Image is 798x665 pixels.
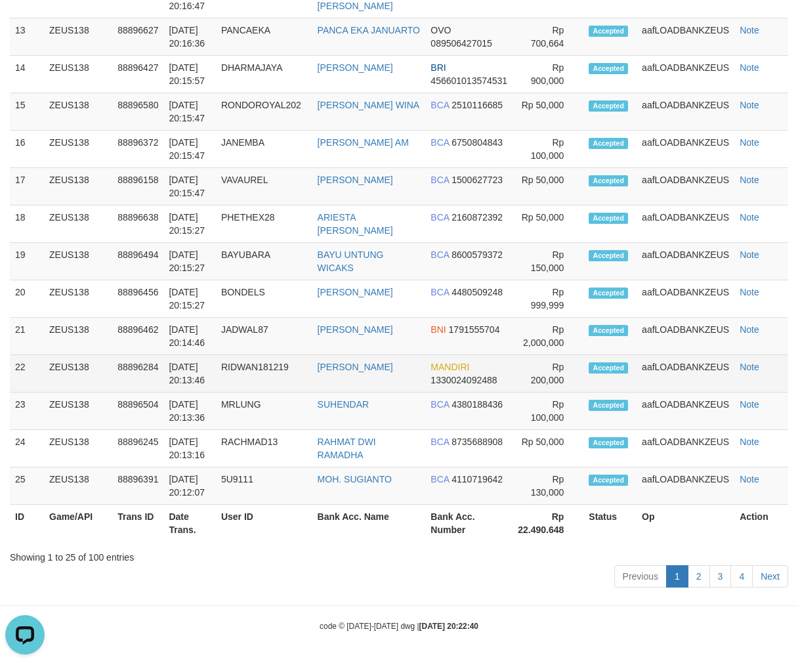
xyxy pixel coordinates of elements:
span: BCA [430,249,449,260]
span: Copy 4380188436 to clipboard [451,399,503,410]
td: ZEUS138 [44,131,112,168]
a: Note [740,324,759,335]
td: aafLOADBANKZEUS [637,243,734,280]
td: [DATE] 20:15:27 [163,243,215,280]
td: Rp 150,000 [513,243,583,280]
a: [PERSON_NAME] AM [318,137,409,148]
a: Note [740,399,759,410]
span: Accepted [589,100,628,112]
span: Accepted [589,288,628,299]
span: BCA [430,437,449,447]
td: ZEUS138 [44,205,112,243]
span: Copy 2510116685 to clipboard [451,100,503,110]
a: RAHMAT DWI RAMADHA [318,437,376,460]
td: aafLOADBANKZEUS [637,430,734,467]
td: ZEUS138 [44,318,112,355]
span: BCA [430,287,449,297]
a: SUHENDAR [318,399,369,410]
td: 88896391 [112,467,163,505]
td: ZEUS138 [44,280,112,318]
span: BNI [430,324,446,335]
td: [DATE] 20:12:07 [163,467,215,505]
span: BCA [430,212,449,223]
span: BCA [430,399,449,410]
span: Accepted [589,437,628,448]
td: Rp 50,000 [513,205,583,243]
td: aafLOADBANKZEUS [637,467,734,505]
a: Note [740,212,759,223]
span: Accepted [589,400,628,411]
td: [DATE] 20:13:46 [163,355,215,393]
td: PHETHEX28 [216,205,312,243]
td: [DATE] 20:13:36 [163,393,215,430]
span: Copy 2160872392 to clipboard [451,212,503,223]
td: 24 [10,430,44,467]
span: BCA [430,474,449,484]
span: BCA [430,100,449,110]
td: ZEUS138 [44,93,112,131]
td: 23 [10,393,44,430]
td: 88896627 [112,18,163,56]
th: Game/API [44,505,112,542]
a: 4 [730,565,753,588]
td: 5U9111 [216,467,312,505]
span: Copy 8735688908 to clipboard [451,437,503,447]
td: [DATE] 20:13:16 [163,430,215,467]
td: DHARMAJAYA [216,56,312,93]
a: 3 [709,565,732,588]
td: aafLOADBANKZEUS [637,56,734,93]
span: Accepted [589,175,628,186]
td: 88896494 [112,243,163,280]
td: JANEMBA [216,131,312,168]
td: 88896504 [112,393,163,430]
td: 14 [10,56,44,93]
td: Rp 50,000 [513,168,583,205]
td: aafLOADBANKZEUS [637,355,734,393]
a: Note [740,474,759,484]
td: aafLOADBANKZEUS [637,168,734,205]
a: [PERSON_NAME] [318,362,393,372]
td: 22 [10,355,44,393]
td: [DATE] 20:15:57 [163,56,215,93]
td: 88896638 [112,205,163,243]
td: ZEUS138 [44,243,112,280]
td: Rp 100,000 [513,393,583,430]
span: Copy 1500627723 to clipboard [451,175,503,185]
a: Note [740,62,759,73]
td: ZEUS138 [44,467,112,505]
td: BONDELS [216,280,312,318]
small: code © [DATE]-[DATE] dwg | [320,622,478,631]
td: 25 [10,467,44,505]
td: Rp 900,000 [513,56,583,93]
td: [DATE] 20:16:36 [163,18,215,56]
span: Copy 4110719642 to clipboard [451,474,503,484]
td: 17 [10,168,44,205]
span: BCA [430,175,449,185]
a: Note [740,437,759,447]
td: [DATE] 20:15:47 [163,168,215,205]
th: Date Trans. [163,505,215,542]
a: Note [740,137,759,148]
button: Open LiveChat chat widget [5,5,45,45]
td: 13 [10,18,44,56]
td: Rp 999,999 [513,280,583,318]
td: MRLUNG [216,393,312,430]
a: [PERSON_NAME] [318,175,393,185]
a: [PERSON_NAME] [318,324,393,335]
td: 15 [10,93,44,131]
span: Accepted [589,475,628,486]
td: ZEUS138 [44,430,112,467]
td: aafLOADBANKZEUS [637,205,734,243]
td: VAVAUREL [216,168,312,205]
td: [DATE] 20:15:27 [163,205,215,243]
a: PANCA EKA JANUARTO [318,25,420,35]
a: Note [740,287,759,297]
td: RONDOROYAL202 [216,93,312,131]
strong: [DATE] 20:22:40 [419,622,478,631]
a: Note [740,175,759,185]
span: Copy 1791555704 to clipboard [449,324,500,335]
td: [DATE] 20:14:46 [163,318,215,355]
td: 88896372 [112,131,163,168]
td: 88896462 [112,318,163,355]
th: ID [10,505,44,542]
